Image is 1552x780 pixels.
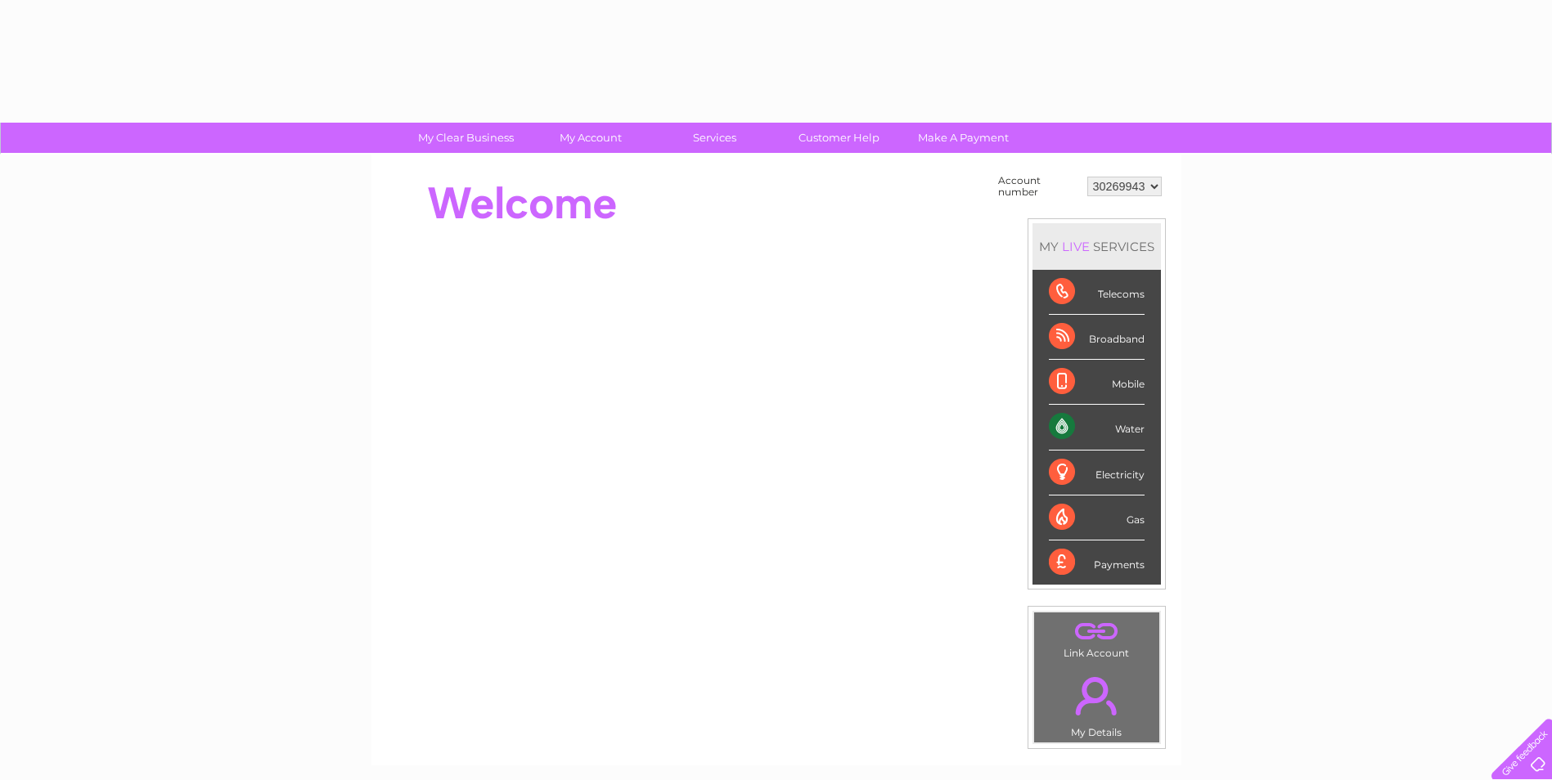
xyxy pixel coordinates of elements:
a: . [1038,616,1155,645]
div: Water [1049,405,1145,450]
a: My Account [523,123,658,153]
a: Services [647,123,782,153]
div: Electricity [1049,451,1145,495]
div: Mobile [1049,360,1145,405]
td: Link Account [1033,612,1160,663]
div: Telecoms [1049,270,1145,315]
div: Broadband [1049,315,1145,360]
div: LIVE [1059,239,1093,254]
div: Payments [1049,540,1145,585]
div: Gas [1049,495,1145,540]
td: Account number [994,171,1083,202]
a: . [1038,667,1155,724]
a: Customer Help [772,123,906,153]
div: MY SERVICES [1032,223,1161,270]
a: Make A Payment [896,123,1031,153]
a: My Clear Business [398,123,533,153]
td: My Details [1033,663,1160,743]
